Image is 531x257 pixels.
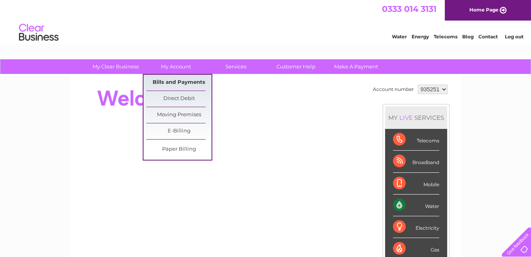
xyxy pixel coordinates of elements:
[505,34,523,40] a: Log out
[146,123,212,139] a: E-Billing
[434,34,457,40] a: Telecoms
[393,195,439,216] div: Water
[392,34,407,40] a: Water
[393,129,439,151] div: Telecoms
[83,59,148,74] a: My Clear Business
[398,114,414,121] div: LIVE
[146,107,212,123] a: Moving Premises
[385,106,447,129] div: MY SERVICES
[382,4,437,14] a: 0333 014 3131
[146,142,212,157] a: Paper Billing
[393,151,439,172] div: Broadband
[146,75,212,91] a: Bills and Payments
[146,91,212,107] a: Direct Debit
[478,34,498,40] a: Contact
[323,59,389,74] a: Make A Payment
[263,59,329,74] a: Customer Help
[393,216,439,238] div: Electricity
[19,21,59,45] img: logo.png
[79,4,453,38] div: Clear Business is a trading name of Verastar Limited (registered in [GEOGRAPHIC_DATA] No. 3667643...
[393,173,439,195] div: Mobile
[143,59,208,74] a: My Account
[462,34,474,40] a: Blog
[203,59,268,74] a: Services
[412,34,429,40] a: Energy
[371,83,416,96] td: Account number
